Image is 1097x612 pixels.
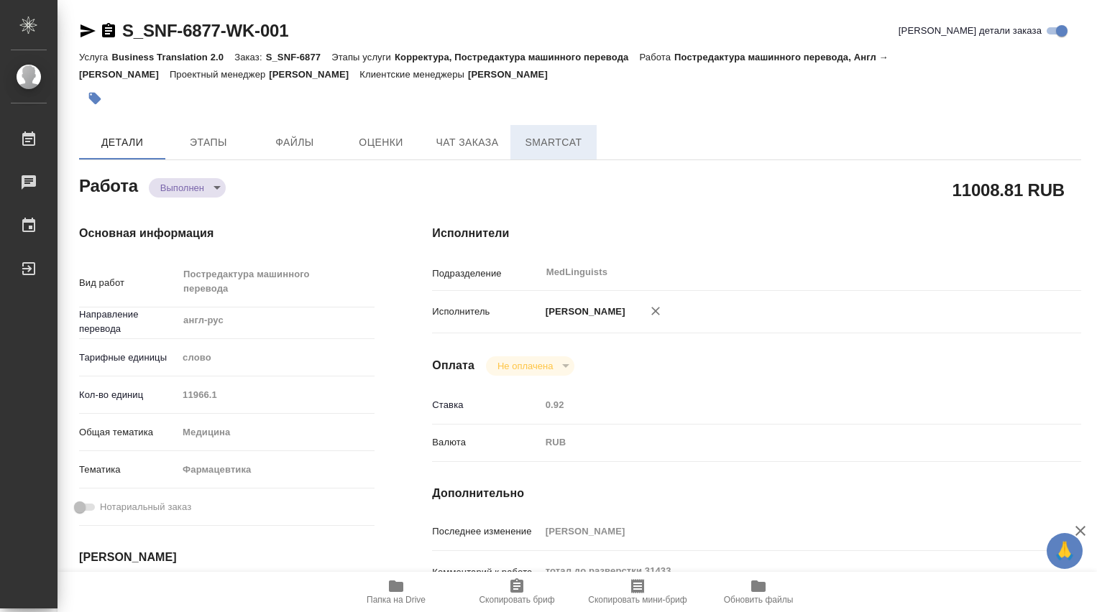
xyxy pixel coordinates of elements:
[432,357,474,374] h4: Оплата
[79,52,111,62] p: Услуга
[588,595,687,605] span: Скопировать мини-бриф
[266,52,332,62] p: S_SNF-6877
[456,572,577,612] button: Скопировать бриф
[111,52,234,62] p: Business Translation 2.0
[432,565,540,580] p: Комментарий к работе
[79,549,375,566] h4: [PERSON_NAME]
[79,225,375,242] h4: Основная информация
[432,435,540,450] p: Валюта
[79,307,178,336] p: Направление перевода
[640,295,671,327] button: Удалить исполнителя
[1052,536,1077,566] span: 🙏
[479,595,554,605] span: Скопировать бриф
[88,134,157,152] span: Детали
[724,595,794,605] span: Обновить файлы
[79,83,111,114] button: Добавить тэг
[698,572,819,612] button: Обновить файлы
[432,524,540,539] p: Последнее изменение
[269,69,359,80] p: [PERSON_NAME]
[432,485,1081,502] h4: Дополнительно
[493,360,557,372] button: Не оплачена
[260,134,329,152] span: Файлы
[234,52,265,62] p: Заказ:
[178,420,375,445] div: Медицина
[486,356,574,376] div: Выполнен
[541,430,1027,455] div: RUB
[79,463,178,477] p: Тематика
[178,346,375,370] div: слово
[395,52,639,62] p: Корректура, Постредактура машинного перевода
[541,559,1027,583] textarea: тотал до разверстки 31433
[639,52,674,62] p: Работа
[346,134,416,152] span: Оценки
[541,394,1027,415] input: Пустое поле
[1047,533,1083,569] button: 🙏
[432,266,540,281] p: Подразделение
[100,500,191,514] span: Нотариальный заказ
[899,24,1042,38] span: [PERSON_NAME] детали заказа
[367,595,426,605] span: Папка на Drive
[170,69,269,80] p: Проектный менеджер
[336,572,456,612] button: Папка на Drive
[79,425,178,440] p: Общая тематика
[79,172,138,198] h2: Работа
[953,177,1065,202] h2: 11008.81 RUB
[79,351,178,365] p: Тарифные единицы
[433,134,502,152] span: Чат заказа
[79,388,178,402] p: Кол-во единиц
[432,305,540,319] p: Исполнитель
[178,384,375,405] input: Пустое поле
[541,521,1027,542] input: Пустое поле
[519,134,588,152] span: SmartCat
[432,225,1081,242] h4: Исполнители
[122,21,288,40] a: S_SNF-6877-WK-001
[149,178,226,198] div: Выполнен
[174,134,243,152] span: Этапы
[79,22,96,40] button: Скопировать ссылку для ЯМессенджера
[156,182,208,194] button: Выполнен
[359,69,468,80] p: Клиентские менеджеры
[178,458,375,482] div: Фармацевтика
[577,572,698,612] button: Скопировать мини-бриф
[432,398,540,412] p: Ставка
[79,276,178,290] p: Вид работ
[468,69,559,80] p: [PERSON_NAME]
[541,305,625,319] p: [PERSON_NAME]
[331,52,395,62] p: Этапы услуги
[100,22,117,40] button: Скопировать ссылку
